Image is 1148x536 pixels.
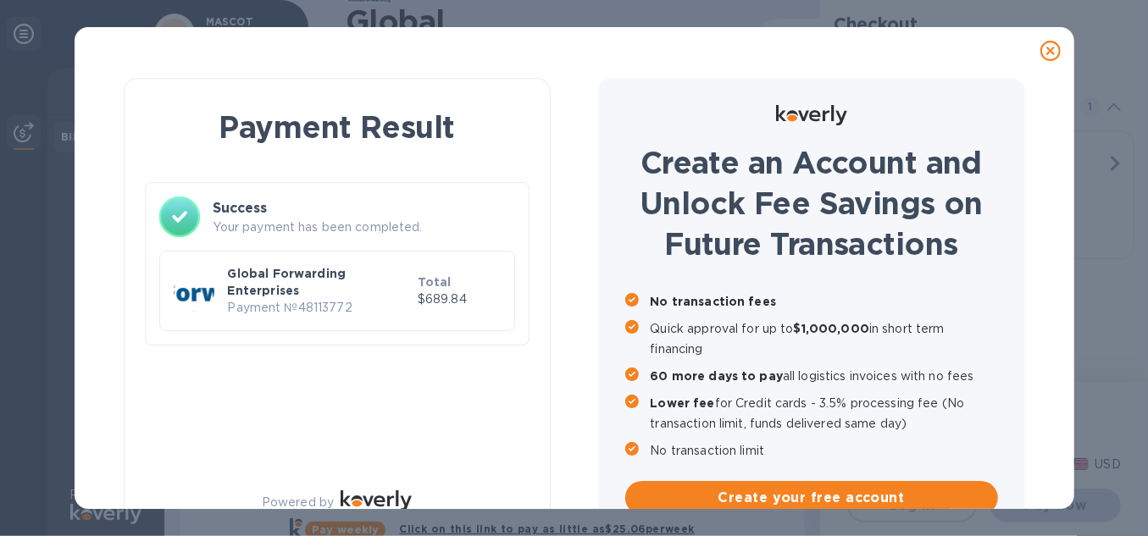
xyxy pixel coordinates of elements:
[776,105,847,125] img: Logo
[418,275,452,289] b: Total
[651,440,998,461] p: No transaction limit
[625,142,998,264] h1: Create an Account and Unlock Fee Savings on Future Transactions
[262,494,334,511] p: Powered by
[214,218,515,236] p: Your payment has been completed.
[152,106,523,148] h1: Payment Result
[228,299,411,317] p: Payment № 48113772
[651,366,998,386] p: all logistics invoices with no fees
[651,318,998,359] p: Quick approval for up to in short term financing
[794,322,869,335] b: $1,000,000
[214,198,515,218] h3: Success
[651,295,777,308] b: No transaction fees
[341,490,412,511] img: Logo
[625,481,998,515] button: Create your free account
[418,290,501,308] p: $689.84
[651,396,715,410] b: Lower fee
[651,369,784,383] b: 60 more days to pay
[651,393,998,434] p: for Credit cards - 3.5% processing fee (No transaction limit, funds delivered same day)
[639,488,984,508] span: Create your free account
[228,265,411,299] p: Global Forwarding Enterprises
